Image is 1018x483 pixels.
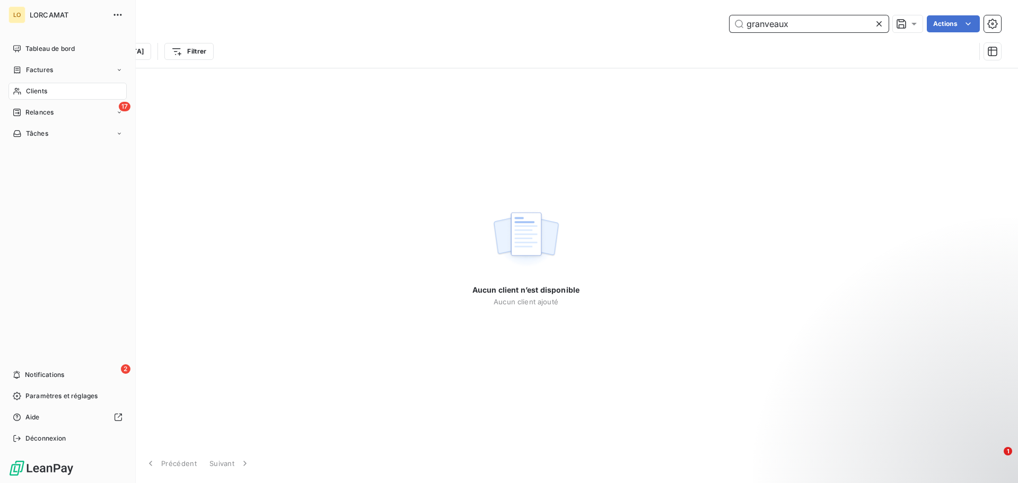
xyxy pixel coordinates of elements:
[730,15,889,32] input: Rechercher
[119,102,130,111] span: 17
[492,206,560,272] img: empty state
[139,452,203,475] button: Précédent
[203,452,257,475] button: Suivant
[121,364,130,374] span: 2
[494,297,558,306] span: Aucun client ajouté
[25,412,40,422] span: Aide
[25,434,66,443] span: Déconnexion
[26,65,53,75] span: Factures
[25,44,75,54] span: Tableau de bord
[8,6,25,23] div: LO
[8,409,127,426] a: Aide
[927,15,980,32] button: Actions
[982,447,1007,472] iframe: Intercom live chat
[1004,447,1012,455] span: 1
[26,129,48,138] span: Tâches
[26,86,47,96] span: Clients
[30,11,106,19] span: LORCAMAT
[25,108,54,117] span: Relances
[8,460,74,477] img: Logo LeanPay
[25,391,98,401] span: Paramètres et réglages
[25,370,64,380] span: Notifications
[164,43,213,60] button: Filtrer
[806,380,1018,454] iframe: Intercom notifications message
[472,285,580,295] span: Aucun client n’est disponible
